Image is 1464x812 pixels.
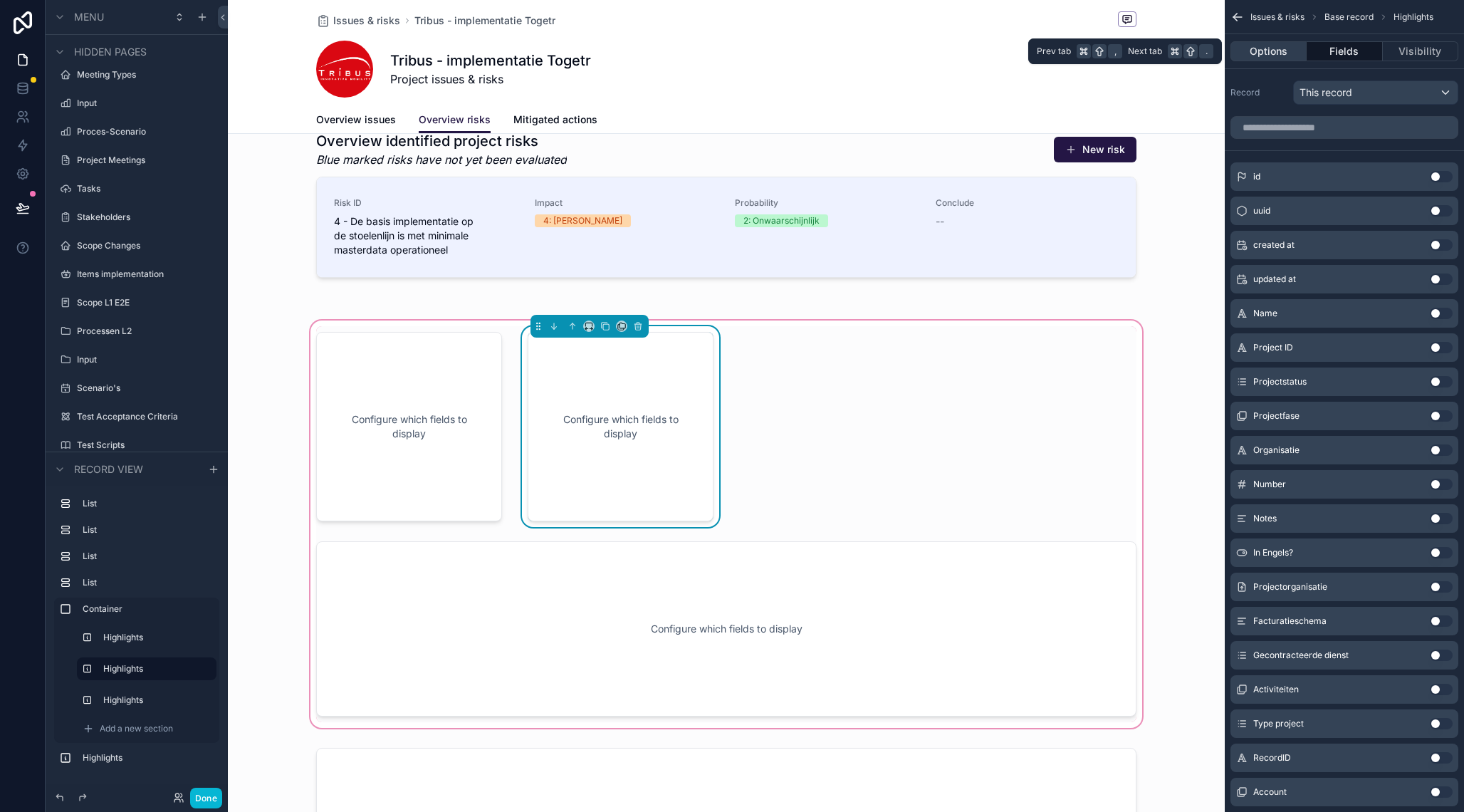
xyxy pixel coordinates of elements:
[1253,684,1299,695] span: Activiteiten
[1253,342,1293,353] span: Project ID
[77,354,216,365] label: Input
[1383,41,1458,61] button: Visibility
[1293,80,1458,105] button: This record
[83,603,214,615] label: Container
[46,486,228,784] div: scrollable content
[83,551,214,562] label: List
[77,183,216,194] label: Tasks
[83,498,214,509] label: List
[190,788,222,808] button: Done
[1128,46,1162,57] span: Next tab
[83,752,214,764] label: Highlights
[1253,547,1293,558] span: In Engels?
[77,155,216,166] label: Project Meetings
[1230,41,1307,61] button: Options
[103,632,211,643] label: Highlights
[513,107,597,135] a: Mitigated actions
[1394,11,1433,23] span: Highlights
[1253,479,1286,490] span: Number
[551,355,690,498] div: Configure which fields to display
[333,14,400,28] span: Issues & risks
[1307,41,1382,61] button: Fields
[1037,46,1071,57] span: Prev tab
[1253,513,1277,524] span: Notes
[74,462,143,477] span: Record view
[77,411,216,422] label: Test Acceptance Criteria
[100,723,173,734] span: Add a new section
[1253,786,1287,798] span: Account
[77,326,216,337] label: Processen L2
[316,113,396,127] span: Overview issues
[1253,650,1349,661] span: Gecontracteerde dienst
[77,439,216,451] label: Test Scripts
[1253,274,1296,285] span: updated at
[74,10,104,24] span: Menu
[77,269,216,280] label: Items implementation
[1230,87,1287,98] label: Record
[1201,46,1212,57] span: .
[419,113,491,127] span: Overview risks
[390,71,591,88] span: Project issues & risks
[1253,581,1327,593] span: Projectorganisatie
[1253,444,1300,456] span: Organisatie
[419,107,491,134] a: Overview risks
[77,126,216,137] label: Proces-Scenario
[414,14,555,28] a: Tribus - implementatie Togetr
[316,14,400,28] a: Issues & risks
[83,577,214,588] label: List
[77,297,216,308] label: Scope L1 E2E
[103,694,211,706] label: Highlights
[77,98,216,109] label: Input
[1324,11,1374,23] span: Base record
[1250,11,1304,23] span: Issues & risks
[316,107,396,135] a: Overview issues
[77,240,216,251] label: Scope Changes
[77,382,216,394] label: Scenario's
[1253,205,1270,217] span: uuid
[74,45,147,59] span: Hidden pages
[77,69,216,80] label: Meeting Types
[1253,308,1277,319] span: Name
[1253,376,1307,387] span: Projectstatus
[1253,410,1300,422] span: Projectfase
[77,212,216,223] label: Stakeholders
[1300,85,1352,100] span: This record
[1253,615,1327,627] span: Facturatieschema
[103,663,205,675] label: Highlights
[390,51,591,71] h1: Tribus - implementatie Togetr
[513,113,597,127] span: Mitigated actions
[1253,718,1304,729] span: Type project
[1253,239,1295,251] span: created at
[1253,171,1260,182] span: id
[83,524,214,536] label: List
[1109,46,1121,57] span: ,
[1253,752,1291,764] span: RecordID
